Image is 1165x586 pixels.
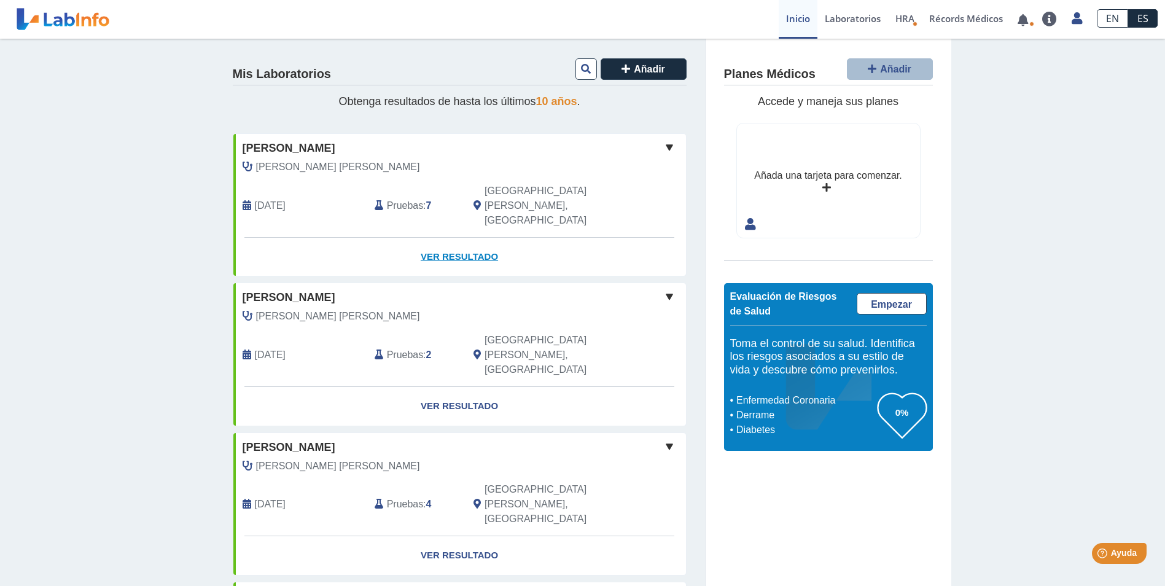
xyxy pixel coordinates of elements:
li: Enfermedad Coronaria [733,393,878,408]
span: Pruebas [387,497,423,512]
a: Ver Resultado [233,387,686,426]
div: : [365,482,464,526]
div: Añada una tarjeta para comenzar. [754,168,902,183]
h3: 0% [878,405,927,420]
div: : [365,333,464,377]
span: HRA [895,12,914,25]
b: 7 [426,200,432,211]
span: 2025-09-18 [255,198,286,213]
span: 2025-05-19 [255,497,286,512]
div: : [365,184,464,228]
span: Añadir [634,64,665,74]
span: 2025-07-21 [255,348,286,362]
li: Derrame [733,408,878,423]
h5: Toma el control de su salud. Identifica los riesgos asociados a su estilo de vida y descubre cómo... [730,337,927,377]
a: Empezar [857,293,927,314]
span: [PERSON_NAME] [243,140,335,157]
button: Añadir [601,58,687,80]
b: 4 [426,499,432,509]
iframe: Help widget launcher [1056,538,1151,572]
a: EN [1097,9,1128,28]
span: Añadir [880,64,911,74]
span: Pruebas [387,198,423,213]
span: San Juan, PR [485,184,620,228]
a: Ver Resultado [233,238,686,276]
a: Ver Resultado [233,536,686,575]
h4: Mis Laboratorios [233,67,331,82]
span: [PERSON_NAME] [243,289,335,306]
span: Empezar [871,299,912,310]
span: Zaiter Terc, Juan [256,309,420,324]
span: San Juan, PR [485,482,620,526]
span: Accede y maneja sus planes [758,95,898,107]
span: Obtenga resultados de hasta los últimos . [338,95,580,107]
span: 10 años [536,95,577,107]
span: [PERSON_NAME] [243,439,335,456]
button: Añadir [847,58,933,80]
a: ES [1128,9,1158,28]
span: San Juan, PR [485,333,620,377]
span: Pruebas [387,348,423,362]
h4: Planes Médicos [724,67,816,82]
span: Evaluación de Riesgos de Salud [730,291,837,316]
b: 2 [426,350,432,360]
li: Diabetes [733,423,878,437]
span: Cruz Burgos, Pablo [256,160,420,174]
span: Cruz Burgos, Pablo [256,459,420,474]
